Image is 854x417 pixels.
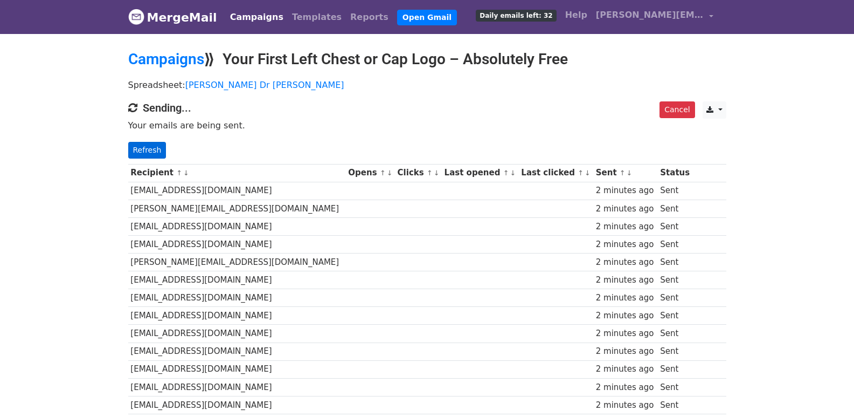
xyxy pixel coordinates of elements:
[593,164,658,182] th: Sent
[176,169,182,177] a: ↑
[561,4,592,26] a: Help
[434,169,440,177] a: ↓
[596,292,655,304] div: 2 minutes ago
[128,254,346,271] td: [PERSON_NAME][EMAIL_ADDRESS][DOMAIN_NAME]
[128,142,166,159] a: Refresh
[346,164,395,182] th: Opens
[128,6,217,29] a: MergeMail
[128,217,346,235] td: [EMAIL_ADDRESS][DOMAIN_NAME]
[183,169,189,177] a: ↓
[288,6,346,28] a: Templates
[596,221,655,233] div: 2 minutes ago
[658,396,693,414] td: Sent
[128,9,144,25] img: MergeMail logo
[380,169,386,177] a: ↑
[128,325,346,343] td: [EMAIL_ADDRESS][DOMAIN_NAME]
[596,327,655,340] div: 2 minutes ago
[128,50,726,69] h2: ⟫ Your First Left Chest or Cap Logo – Absolutely Free
[128,289,346,307] td: [EMAIL_ADDRESS][DOMAIN_NAME]
[128,307,346,325] td: [EMAIL_ADDRESS][DOMAIN_NAME]
[592,4,718,30] a: [PERSON_NAME][EMAIL_ADDRESS][DOMAIN_NAME]
[128,396,346,414] td: [EMAIL_ADDRESS][DOMAIN_NAME]
[658,182,693,200] td: Sent
[658,164,693,182] th: Status
[476,10,556,22] span: Daily emails left: 32
[658,343,693,360] td: Sent
[596,238,655,251] div: 2 minutes ago
[620,169,626,177] a: ↑
[185,80,344,90] a: [PERSON_NAME] Dr [PERSON_NAME]
[596,399,655,412] div: 2 minutes ago
[128,200,346,217] td: [PERSON_NAME][EMAIL_ADDRESS][DOMAIN_NAME]
[658,200,693,217] td: Sent
[128,378,346,396] td: [EMAIL_ADDRESS][DOMAIN_NAME]
[128,271,346,289] td: [EMAIL_ADDRESS][DOMAIN_NAME]
[596,256,655,269] div: 2 minutes ago
[128,164,346,182] th: Recipient
[128,120,726,131] p: Your emails are being sent.
[128,182,346,200] td: [EMAIL_ADDRESS][DOMAIN_NAME]
[585,169,591,177] a: ↓
[397,10,457,25] a: Open Gmail
[128,50,204,68] a: Campaigns
[658,271,693,289] td: Sent
[128,101,726,114] h4: Sending...
[596,381,655,394] div: 2 minutes ago
[596,9,704,22] span: [PERSON_NAME][EMAIL_ADDRESS][DOMAIN_NAME]
[128,79,726,91] p: Spreadsheet:
[226,6,288,28] a: Campaigns
[519,164,593,182] th: Last clicked
[346,6,393,28] a: Reports
[627,169,633,177] a: ↓
[387,169,393,177] a: ↓
[596,184,655,197] div: 2 minutes ago
[128,235,346,253] td: [EMAIL_ADDRESS][DOMAIN_NAME]
[596,345,655,358] div: 2 minutes ago
[596,274,655,286] div: 2 minutes ago
[128,343,346,360] td: [EMAIL_ADDRESS][DOMAIN_NAME]
[658,254,693,271] td: Sent
[658,378,693,396] td: Sent
[578,169,584,177] a: ↑
[658,235,693,253] td: Sent
[658,217,693,235] td: Sent
[442,164,519,182] th: Last opened
[395,164,442,182] th: Clicks
[596,203,655,215] div: 2 minutes ago
[427,169,433,177] a: ↑
[596,310,655,322] div: 2 minutes ago
[658,289,693,307] td: Sent
[658,360,693,378] td: Sent
[471,4,560,26] a: Daily emails left: 32
[503,169,509,177] a: ↑
[658,325,693,343] td: Sent
[128,360,346,378] td: [EMAIL_ADDRESS][DOMAIN_NAME]
[510,169,516,177] a: ↓
[659,101,695,118] a: Cancel
[800,365,854,417] iframe: Chat Widget
[658,307,693,325] td: Sent
[596,363,655,375] div: 2 minutes ago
